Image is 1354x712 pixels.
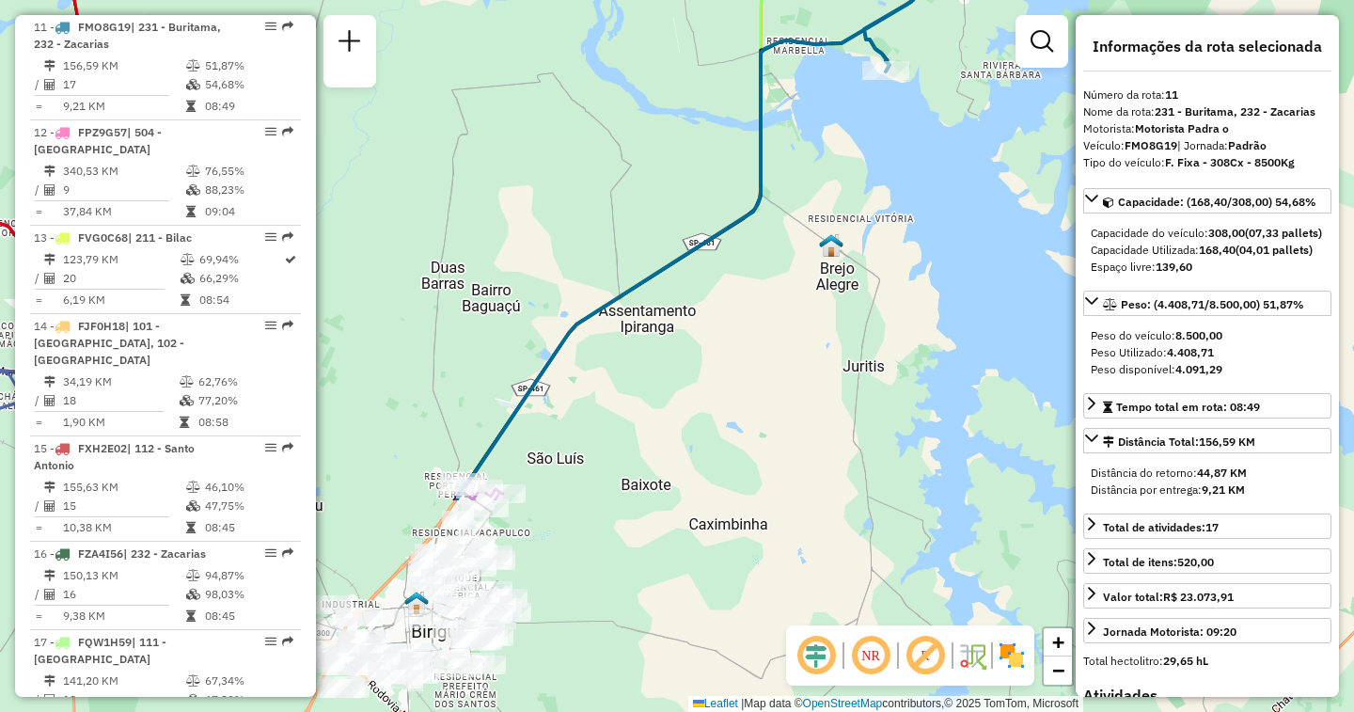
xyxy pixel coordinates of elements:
[44,500,55,512] i: Total de Atividades
[34,75,43,94] td: /
[62,497,185,515] td: 15
[198,250,283,269] td: 69,94%
[1083,320,1331,386] div: Peso: (4.408,71/8.500,00) 51,87%
[282,21,293,32] em: Rota exportada
[1103,520,1219,534] span: Total de atividades:
[1052,658,1064,682] span: −
[34,181,43,199] td: /
[186,675,200,687] i: % de utilização do peso
[62,97,185,116] td: 9,21 KM
[265,442,276,453] em: Opções
[62,202,185,221] td: 37,84 KM
[44,589,55,600] i: Total de Atividades
[265,636,276,647] em: Opções
[693,697,738,710] a: Leaflet
[62,181,185,199] td: 9
[44,376,55,388] i: Distância Total
[204,690,293,709] td: 67,20%
[186,79,200,90] i: % de utilização da cubagem
[181,273,195,284] i: % de utilização da cubagem
[44,482,55,493] i: Distância Total
[1091,344,1324,361] div: Peso Utilizado:
[265,320,276,331] em: Opções
[34,413,43,432] td: =
[1175,362,1222,376] strong: 4.091,29
[1135,121,1229,135] strong: Motorista Padra o
[62,291,180,309] td: 6,19 KM
[1091,361,1324,378] div: Peso disponível:
[204,518,293,537] td: 08:45
[204,162,293,181] td: 76,55%
[204,56,293,75] td: 51,87%
[204,75,293,94] td: 54,68%
[1165,155,1295,169] strong: F. Fixa - 308Cx - 8500Kg
[404,591,429,615] img: BIRIGUI
[62,672,185,690] td: 141,20 KM
[62,75,185,94] td: 17
[1165,87,1178,102] strong: 11
[265,231,276,243] em: Opções
[1177,555,1214,569] strong: 520,00
[1083,618,1331,643] a: Jornada Motorista: 09:20
[1116,400,1260,414] span: Tempo total em rota: 08:49
[1091,328,1222,342] span: Peso do veículo:
[34,518,43,537] td: =
[1175,328,1222,342] strong: 8.500,00
[1083,217,1331,283] div: Capacidade: (168,40/308,00) 54,68%
[186,694,200,705] i: % de utilização da cubagem
[1103,624,1236,641] div: Jornada Motorista: 09:20
[1125,138,1177,152] strong: FMO8G19
[957,641,987,671] img: Fluxo de ruas
[180,417,189,428] i: Tempo total em rota
[285,254,296,265] i: Rota otimizada
[1083,38,1331,55] h4: Informações da rota selecionada
[204,478,293,497] td: 46,10%
[1118,195,1316,209] span: Capacidade: (168,40/308,00) 54,68%
[331,23,369,65] a: Nova sessão e pesquisa
[204,202,293,221] td: 09:04
[1197,466,1247,480] strong: 44,87 KM
[34,585,43,604] td: /
[34,635,166,666] span: 17 -
[186,166,200,177] i: % de utilização do peso
[34,20,221,51] span: | 231 - Buritama, 232 - Zacarias
[34,546,206,561] span: 16 -
[197,372,292,391] td: 62,76%
[181,294,190,306] i: Tempo total em rota
[1083,687,1331,704] h4: Atividades
[180,376,194,388] i: % de utilização do peso
[78,441,127,455] span: FXH2E02
[197,413,292,432] td: 08:58
[198,269,283,288] td: 66,29%
[282,636,293,647] em: Rota exportada
[204,97,293,116] td: 08:49
[1163,590,1234,604] strong: R$ 23.073,91
[44,60,55,71] i: Distância Total
[282,442,293,453] em: Rota exportada
[282,320,293,331] em: Rota exportada
[34,97,43,116] td: =
[1091,259,1324,276] div: Espaço livre:
[265,126,276,137] em: Opções
[1083,291,1331,316] a: Peso: (4.408,71/8.500,00) 51,87%
[186,570,200,581] i: % de utilização do peso
[186,500,200,512] i: % de utilização da cubagem
[186,60,200,71] i: % de utilização do peso
[34,291,43,309] td: =
[1083,548,1331,574] a: Total de itens:520,00
[62,518,185,537] td: 10,38 KM
[1245,226,1322,240] strong: (07,33 pallets)
[62,690,185,709] td: 18
[34,441,195,472] span: 15 -
[62,56,185,75] td: 156,59 KM
[1205,520,1219,534] strong: 17
[848,633,893,678] span: Ocultar NR
[1083,653,1331,670] div: Total hectolitro:
[34,230,192,245] span: 13 -
[1083,188,1331,214] a: Capacidade: (168,40/308,00) 54,68%
[1103,589,1234,606] div: Valor total:
[903,633,948,678] span: Exibir rótulo
[186,101,196,112] i: Tempo total em rota
[62,478,185,497] td: 155,63 KM
[1236,243,1313,257] strong: (04,01 pallets)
